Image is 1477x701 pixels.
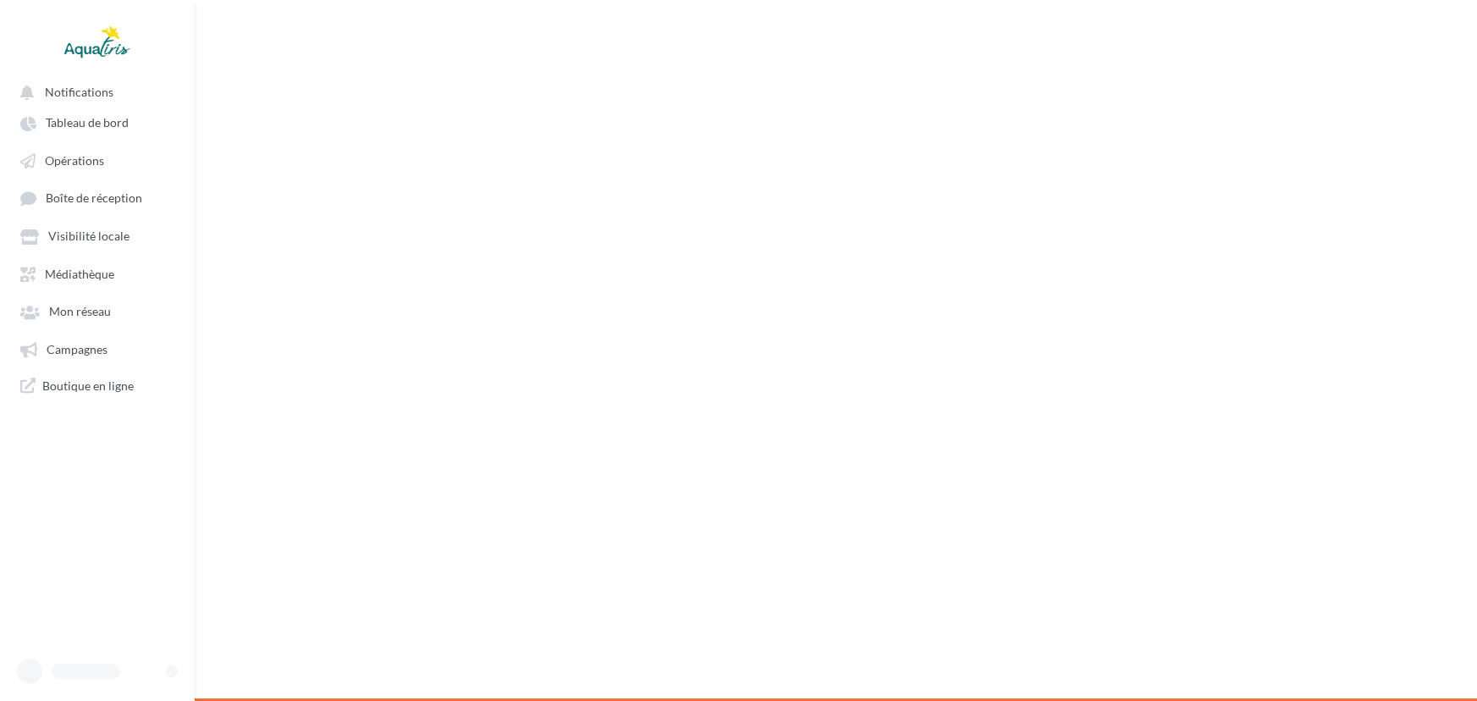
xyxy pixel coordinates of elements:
[46,191,142,206] span: Boîte de réception
[10,107,185,137] a: Tableau de bord
[45,267,114,281] span: Médiathèque
[10,145,185,175] a: Opérations
[48,229,130,244] span: Visibilité locale
[10,295,185,326] a: Mon réseau
[10,334,185,364] a: Campagnes
[45,85,113,99] span: Notifications
[45,153,104,168] span: Opérations
[46,116,129,130] span: Tableau de bord
[49,305,111,319] span: Mon réseau
[10,220,185,251] a: Visibilité locale
[10,371,185,400] a: Boutique en ligne
[47,342,107,356] span: Campagnes
[10,258,185,289] a: Médiathèque
[10,182,185,213] a: Boîte de réception
[42,378,134,394] span: Boutique en ligne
